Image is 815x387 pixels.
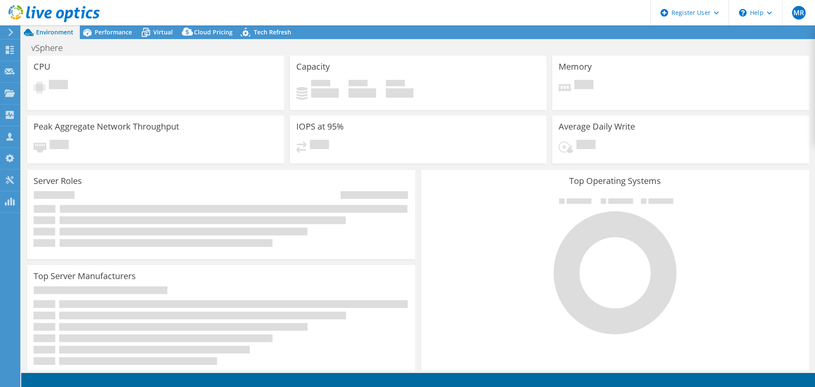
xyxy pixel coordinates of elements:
[311,88,339,98] h4: 0 GiB
[296,62,330,71] h3: Capacity
[576,140,596,151] span: Pending
[792,6,806,20] span: MR
[574,80,593,91] span: Pending
[95,28,132,36] span: Performance
[34,176,82,186] h3: Server Roles
[427,176,803,186] h3: Top Operating Systems
[254,28,291,36] span: Tech Refresh
[559,62,592,71] h3: Memory
[311,80,330,88] span: Used
[34,271,136,281] h3: Top Server Manufacturers
[34,122,179,131] h3: Peak Aggregate Network Throughput
[36,28,73,36] span: Environment
[310,140,329,151] span: Pending
[153,28,173,36] span: Virtual
[386,88,413,98] h4: 0 GiB
[34,62,51,71] h3: CPU
[28,43,76,53] h1: vSphere
[296,122,344,131] h3: IOPS at 95%
[49,80,68,91] span: Pending
[348,88,376,98] h4: 0 GiB
[194,28,233,36] span: Cloud Pricing
[50,140,69,151] span: Pending
[386,80,405,88] span: Total
[559,122,635,131] h3: Average Daily Write
[739,9,747,17] svg: \n
[348,80,368,88] span: Free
